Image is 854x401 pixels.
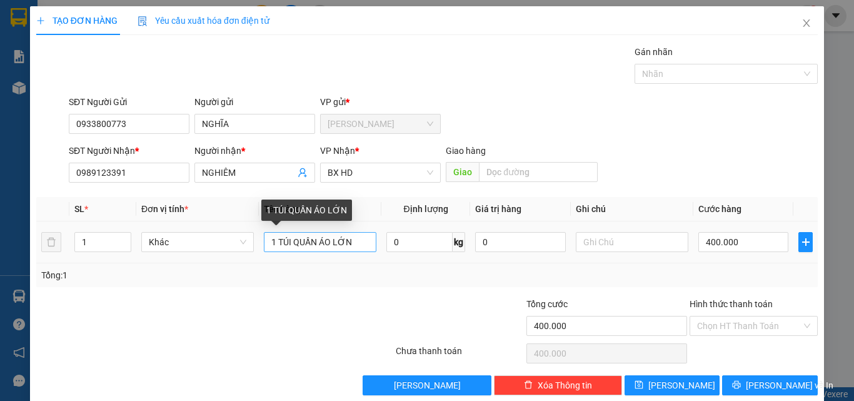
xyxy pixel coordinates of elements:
[798,232,813,252] button: plus
[801,18,811,28] span: close
[36,16,45,25] span: plus
[74,204,84,214] span: SL
[571,197,693,221] th: Ghi chú
[141,204,188,214] span: Đơn vị tính
[475,204,521,214] span: Giá trị hàng
[328,114,433,133] span: Bảo Lộc
[138,16,148,26] img: icon
[403,204,448,214] span: Định lượng
[538,378,592,392] span: Xóa Thông tin
[475,232,565,252] input: 0
[298,168,308,178] span: user-add
[36,16,118,26] span: TẠO ĐƠN HÀNG
[635,380,643,390] span: save
[732,380,741,390] span: printer
[789,6,824,41] button: Close
[494,375,622,395] button: deleteXóa Thông tin
[635,47,673,57] label: Gán nhãn
[576,232,688,252] input: Ghi Chú
[69,144,189,158] div: SĐT Người Nhận
[261,200,352,221] div: 1 TÚI QUẦN ÁO LỚN
[625,375,720,395] button: save[PERSON_NAME]
[446,146,486,156] span: Giao hàng
[69,95,189,109] div: SĐT Người Gửi
[446,162,479,182] span: Giao
[799,237,812,247] span: plus
[320,146,355,156] span: VP Nhận
[138,16,269,26] span: Yêu cầu xuất hóa đơn điện tử
[264,232,376,252] input: VD: Bàn, Ghế
[7,73,105,93] h2: BLC1208250001
[524,380,533,390] span: delete
[41,268,331,282] div: Tổng: 1
[690,299,773,309] label: Hình thức thanh toán
[51,16,186,64] b: Công ty TNHH [PERSON_NAME]
[194,95,315,109] div: Người gửi
[648,378,715,392] span: [PERSON_NAME]
[722,375,818,395] button: printer[PERSON_NAME] và In
[746,378,833,392] span: [PERSON_NAME] và In
[149,233,246,251] span: Khác
[394,344,525,366] div: Chưa thanh toán
[41,232,61,252] button: delete
[479,162,598,182] input: Dọc đường
[394,378,461,392] span: [PERSON_NAME]
[194,144,315,158] div: Người nhận
[328,163,433,182] span: BX HD
[66,73,231,159] h1: Giao dọc đường
[698,204,741,214] span: Cước hàng
[167,10,302,31] b: [DOMAIN_NAME]
[526,299,568,309] span: Tổng cước
[363,375,491,395] button: [PERSON_NAME]
[453,232,465,252] span: kg
[320,95,441,109] div: VP gửi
